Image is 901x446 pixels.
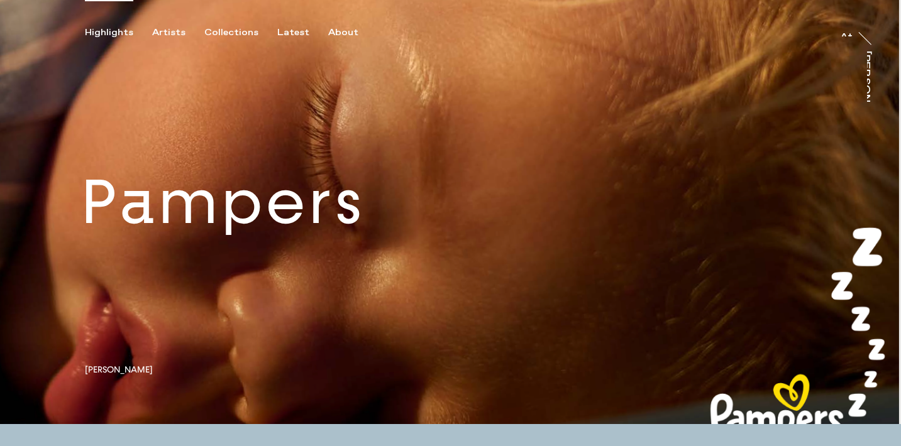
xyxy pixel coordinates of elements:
div: Latest [277,27,309,38]
div: Collections [204,27,258,38]
button: Highlights [85,27,152,38]
div: About [328,27,358,38]
button: About [328,27,377,38]
a: [PERSON_NAME] [867,51,880,102]
div: Artists [152,27,185,38]
a: At [840,24,853,36]
button: Collections [204,27,277,38]
div: Highlights [85,27,133,38]
div: [PERSON_NAME] [861,51,871,148]
button: Latest [277,27,328,38]
button: Artists [152,27,204,38]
